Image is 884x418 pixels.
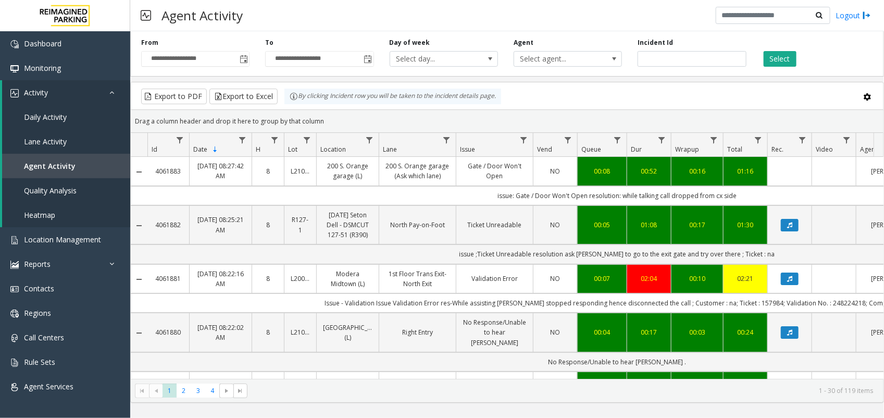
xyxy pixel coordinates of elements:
a: NO [540,220,571,230]
a: 01:08 [633,220,665,230]
img: logout [863,10,871,21]
span: Issue [460,145,475,154]
a: Video Filter Menu [840,133,854,147]
span: Go to the last page [236,387,245,395]
span: Dur [631,145,642,154]
a: 8 [258,274,278,284]
img: infoIcon.svg [290,92,298,101]
span: Monitoring [24,63,61,73]
a: Collapse Details [131,222,147,230]
span: Toggle popup [362,52,373,66]
span: Id [152,145,157,154]
a: 00:08 [584,166,620,176]
label: Agent [514,38,533,47]
a: Wrapup Filter Menu [707,133,721,147]
span: Go to the next page [219,384,233,398]
span: NO [551,328,561,337]
span: Activity [24,88,48,97]
div: 00:03 [678,327,717,337]
div: 00:24 [730,327,761,337]
a: [DATE] [GEOGRAPHIC_DATA] 127-54 (R390) [323,376,372,407]
span: Rec. [771,145,783,154]
span: Lot [288,145,297,154]
a: H Filter Menu [268,133,282,147]
a: North Pay-on-Foot [385,220,450,230]
a: Collapse Details [131,168,147,176]
a: NO [540,274,571,284]
div: Data table [131,133,883,379]
a: [GEOGRAPHIC_DATA] (L) [323,323,372,342]
span: Rule Sets [24,357,55,367]
div: By clicking Incident row you will be taken to the incident details page. [284,89,501,104]
a: NO [540,327,571,337]
a: 01:16 [730,166,761,176]
a: Validation Error [463,274,527,284]
span: Queue [581,145,601,154]
a: Right Entry [385,327,450,337]
a: Total Filter Menu [751,133,765,147]
img: 'icon' [10,236,19,244]
label: From [141,38,158,47]
a: Location Filter Menu [363,133,377,147]
a: 200 S. Orange garage (Ask which lane) [385,161,450,181]
span: Agent Services [24,382,73,391]
div: Drag a column header and drop it here to group by that column [131,112,883,130]
a: 4061881 [154,274,183,284]
span: Vend [537,145,552,154]
div: 00:07 [584,274,620,284]
a: 1st Floor Trans Exit- North Exit [385,269,450,289]
span: Lane Activity [24,137,67,146]
a: 02:04 [633,274,665,284]
button: Export to PDF [141,89,207,104]
span: Go to the next page [222,387,231,395]
div: 00:04 [584,327,620,337]
span: Page 4 [205,384,219,398]
span: Location [320,145,346,154]
a: [DATE] 08:22:16 AM [196,269,245,289]
span: Page 3 [191,384,205,398]
span: Agent Activity [24,161,76,171]
a: 8 [258,220,278,230]
button: Select [764,51,796,67]
a: 02:21 [730,274,761,284]
a: Modera Midtown (L) [323,269,372,289]
a: Id Filter Menu [173,133,187,147]
span: Daily Activity [24,112,67,122]
span: Total [727,145,742,154]
img: 'icon' [10,383,19,391]
img: 'icon' [10,65,19,73]
span: Go to the last page [233,384,247,398]
span: Dashboard [24,39,61,48]
a: 4061880 [154,327,183,337]
a: L21086910 [291,327,310,337]
img: 'icon' [10,89,19,97]
a: 200 S. Orange garage (L) [323,161,372,181]
img: 'icon' [10,261,19,269]
a: 00:17 [678,220,717,230]
a: 01:30 [730,220,761,230]
a: Quality Analysis [2,178,130,203]
a: No Response/Unable to hear [PERSON_NAME] [463,317,527,348]
label: Day of week [390,38,430,47]
a: Lane Filter Menu [440,133,454,147]
a: 8 [258,166,278,176]
a: [DATE] 08:22:02 AM [196,323,245,342]
a: 00:05 [584,220,620,230]
div: 00:52 [633,166,665,176]
a: [DATE] 08:27:42 AM [196,161,245,181]
a: Daily Activity [2,105,130,129]
span: Regions [24,308,51,318]
a: Vend Filter Menu [561,133,575,147]
span: Agent [860,145,877,154]
img: 'icon' [10,285,19,293]
span: Sortable [211,145,219,154]
a: 00:16 [678,166,717,176]
span: NO [551,274,561,283]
